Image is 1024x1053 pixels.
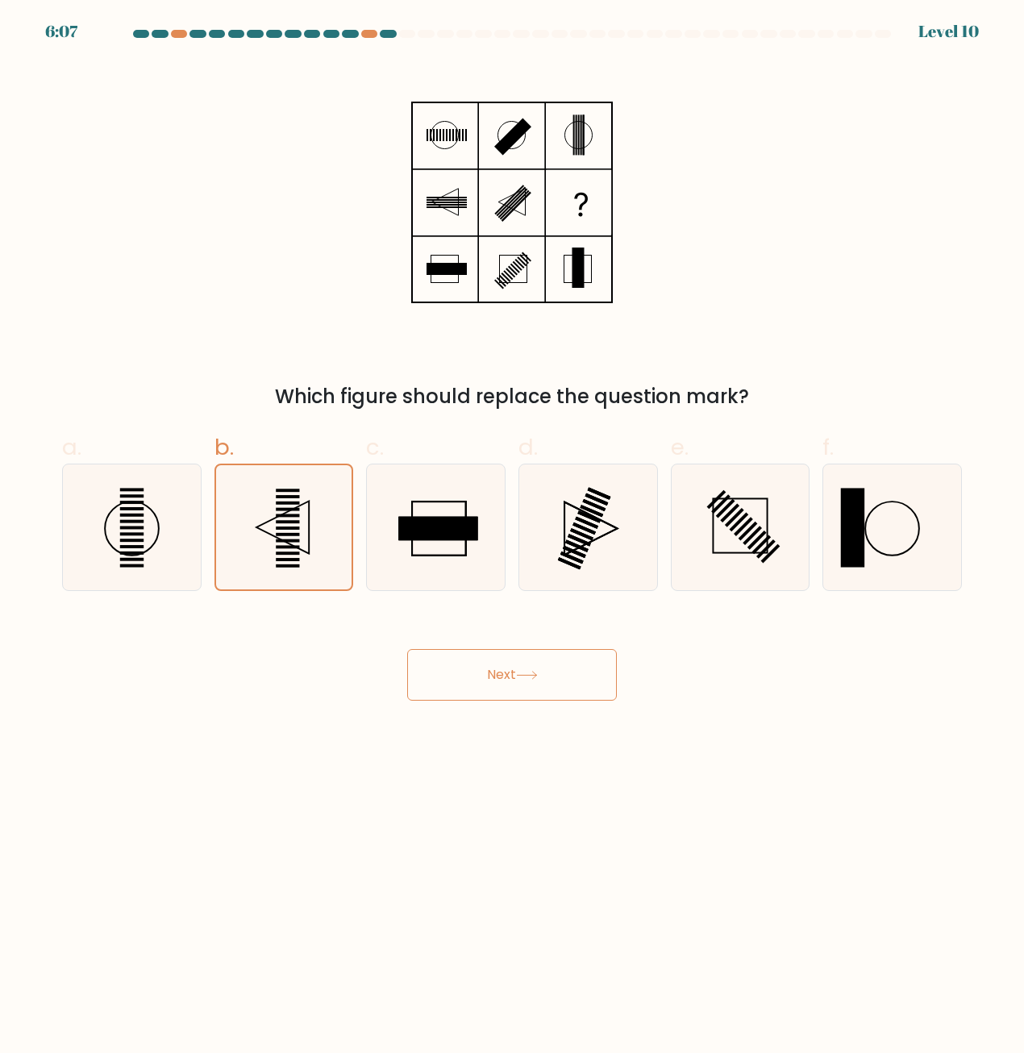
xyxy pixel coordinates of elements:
[822,431,834,463] span: f.
[214,431,234,463] span: b.
[45,19,77,44] div: 6:07
[518,431,538,463] span: d.
[918,19,979,44] div: Level 10
[407,649,617,701] button: Next
[671,431,689,463] span: e.
[62,431,81,463] span: a.
[72,382,952,411] div: Which figure should replace the question mark?
[366,431,384,463] span: c.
